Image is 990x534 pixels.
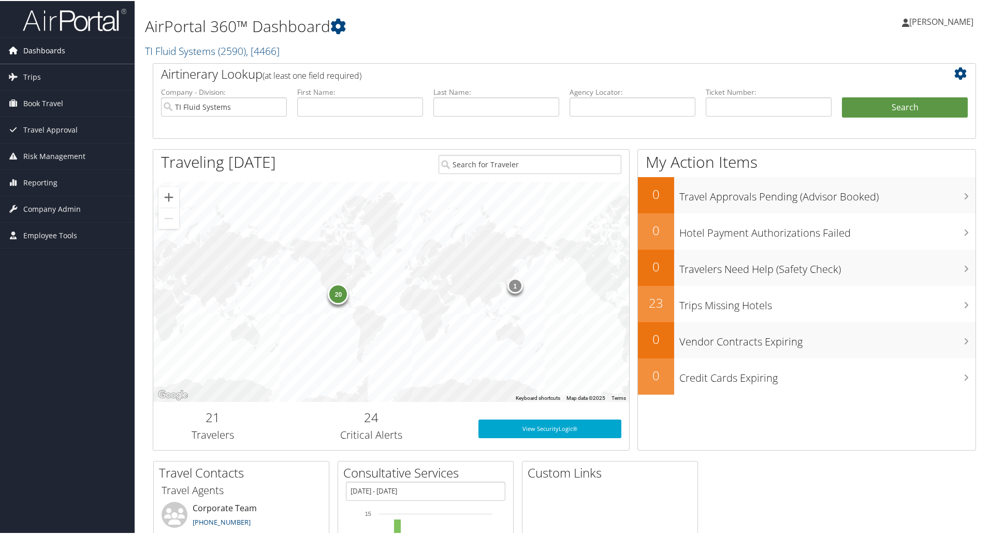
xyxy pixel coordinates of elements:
[570,86,695,96] label: Agency Locator:
[679,256,976,276] h3: Travelers Need Help (Safety Check)
[638,212,976,249] a: 0Hotel Payment Authorizations Failed
[218,43,246,57] span: ( 2590 )
[507,277,522,293] div: 1
[679,365,976,384] h3: Credit Cards Expiring
[23,37,65,63] span: Dashboards
[706,86,832,96] label: Ticket Number:
[679,292,976,312] h3: Trips Missing Hotels
[638,221,674,238] h2: 0
[516,394,560,401] button: Keyboard shortcuts
[638,249,976,285] a: 0Travelers Need Help (Safety Check)
[156,387,190,401] img: Google
[161,64,899,82] h2: Airtinerary Lookup
[566,394,605,400] span: Map data ©2025
[433,86,559,96] label: Last Name:
[23,7,126,31] img: airportal-logo.png
[842,96,968,117] button: Search
[280,408,463,425] h2: 24
[23,63,41,89] span: Trips
[638,321,976,357] a: 0Vendor Contracts Expiring
[638,329,674,347] h2: 0
[145,15,704,36] h1: AirPortal 360™ Dashboard
[638,357,976,394] a: 0Credit Cards Expiring
[23,142,85,168] span: Risk Management
[23,169,57,195] span: Reporting
[23,90,63,116] span: Book Travel
[478,418,621,437] a: View SecurityLogic®
[23,222,77,248] span: Employee Tools
[161,427,265,441] h3: Travelers
[263,69,361,80] span: (at least one field required)
[638,366,674,383] h2: 0
[161,150,276,172] h1: Traveling [DATE]
[679,183,976,203] h3: Travel Approvals Pending (Advisor Booked)
[162,482,321,497] h3: Travel Agents
[156,387,190,401] a: Open this area in Google Maps (opens a new window)
[161,408,265,425] h2: 21
[158,186,179,207] button: Zoom in
[158,207,179,228] button: Zoom out
[159,463,329,481] h2: Travel Contacts
[193,516,251,526] a: [PHONE_NUMBER]
[638,293,674,311] h2: 23
[439,154,621,173] input: Search for Traveler
[638,184,674,202] h2: 0
[679,220,976,239] h3: Hotel Payment Authorizations Failed
[638,176,976,212] a: 0Travel Approvals Pending (Advisor Booked)
[161,86,287,96] label: Company - Division:
[528,463,697,481] h2: Custom Links
[638,257,674,275] h2: 0
[23,195,81,221] span: Company Admin
[246,43,280,57] span: , [ 4466 ]
[365,510,371,516] tspan: 15
[145,43,280,57] a: TI Fluid Systems
[23,116,78,142] span: Travel Approval
[902,5,984,36] a: [PERSON_NAME]
[328,283,348,304] div: 20
[343,463,513,481] h2: Consultative Services
[280,427,463,441] h3: Critical Alerts
[638,285,976,321] a: 23Trips Missing Hotels
[909,15,973,26] span: [PERSON_NAME]
[679,328,976,348] h3: Vendor Contracts Expiring
[612,394,626,400] a: Terms (opens in new tab)
[297,86,423,96] label: First Name:
[638,150,976,172] h1: My Action Items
